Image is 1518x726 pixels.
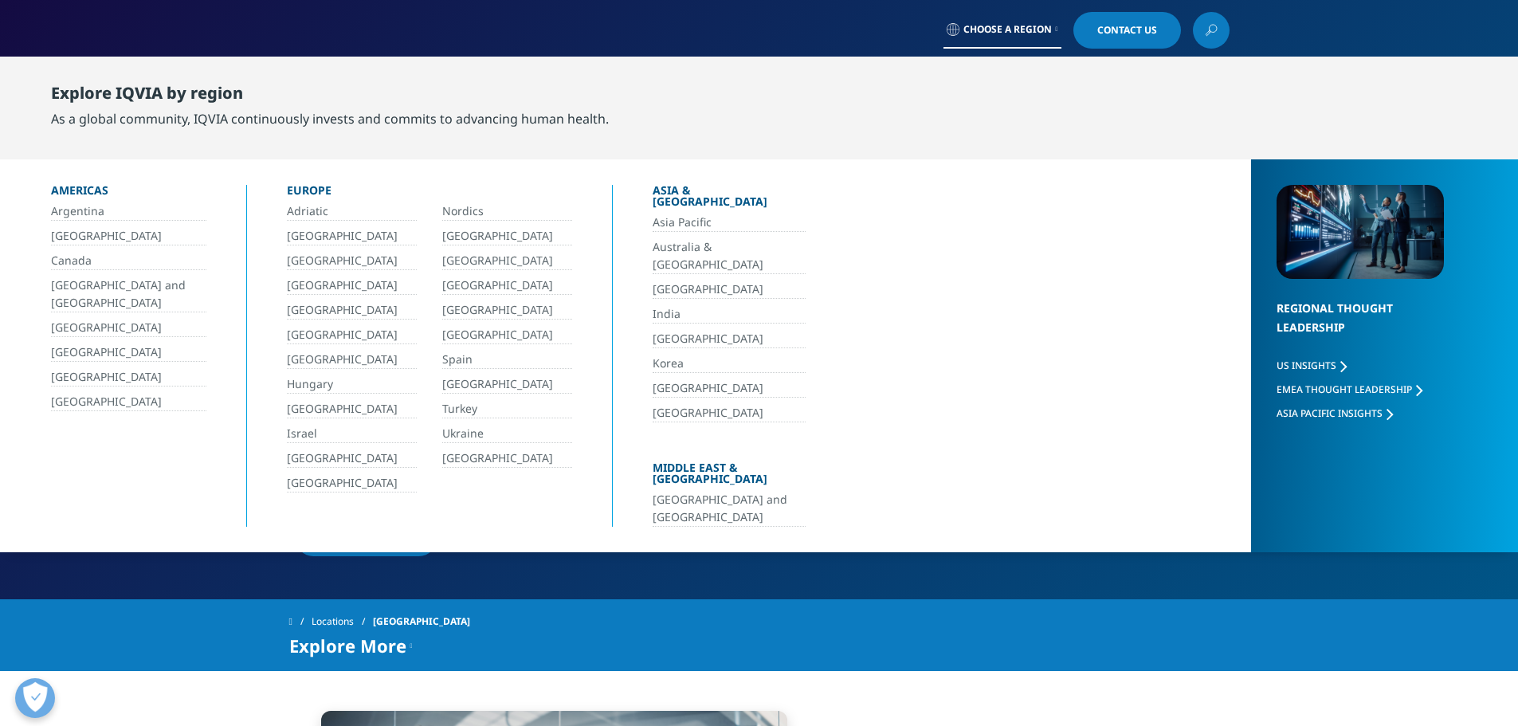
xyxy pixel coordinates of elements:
div: Americas [51,185,206,202]
a: [GEOGRAPHIC_DATA] [287,301,417,320]
nav: Primary [423,56,1230,131]
a: [GEOGRAPHIC_DATA] [51,319,206,337]
a: Contact Us [1073,12,1181,49]
a: Locations [312,607,373,636]
a: [GEOGRAPHIC_DATA] [442,277,572,295]
a: [GEOGRAPHIC_DATA] and [GEOGRAPHIC_DATA] [653,491,806,527]
div: Europe [287,185,572,202]
a: [GEOGRAPHIC_DATA] [653,330,806,348]
a: [GEOGRAPHIC_DATA] [287,449,417,468]
a: Spain [442,351,572,369]
div: As a global community, IQVIA continuously invests and commits to advancing human health. [51,109,609,128]
a: [GEOGRAPHIC_DATA] [442,375,572,394]
a: [GEOGRAPHIC_DATA] [287,227,417,245]
a: [GEOGRAPHIC_DATA] [287,351,417,369]
a: [GEOGRAPHIC_DATA] [653,404,806,422]
a: [GEOGRAPHIC_DATA] [442,301,572,320]
a: Argentina [51,202,206,221]
a: Korea [653,355,806,373]
a: [GEOGRAPHIC_DATA] [287,252,417,270]
img: 2093_analyzing-data-using-big-screen-display-and-laptop.png [1277,185,1444,279]
a: US Insights [1277,359,1347,372]
a: Hungary [287,375,417,394]
div: Regional Thought Leadership [1277,299,1444,357]
a: [GEOGRAPHIC_DATA] [51,368,206,387]
a: India [653,305,806,324]
span: Choose a Region [963,23,1052,36]
a: Turkey [442,400,572,418]
a: Asia Pacific [653,214,806,232]
a: Asia Pacific Insights [1277,406,1393,420]
div: Explore IQVIA by region [51,84,609,109]
a: [GEOGRAPHIC_DATA] [442,449,572,468]
span: [GEOGRAPHIC_DATA] [373,607,470,636]
a: [GEOGRAPHIC_DATA] and [GEOGRAPHIC_DATA] [51,277,206,312]
a: [GEOGRAPHIC_DATA] [442,326,572,344]
a: [GEOGRAPHIC_DATA] [442,227,572,245]
a: [GEOGRAPHIC_DATA] [287,277,417,295]
a: Canada [51,252,206,270]
button: Abrir preferências [15,678,55,718]
a: Nordics [442,202,572,221]
a: [GEOGRAPHIC_DATA] [442,252,572,270]
a: [GEOGRAPHIC_DATA] [287,326,417,344]
span: Explore More [289,636,406,655]
a: [GEOGRAPHIC_DATA] [287,400,417,418]
a: Adriatic [287,202,417,221]
span: Contact Us [1097,26,1157,35]
a: Ukraine [442,425,572,443]
a: [GEOGRAPHIC_DATA] [287,474,417,493]
a: [GEOGRAPHIC_DATA] [653,379,806,398]
a: Australia & [GEOGRAPHIC_DATA] [653,238,806,274]
div: Asia & [GEOGRAPHIC_DATA] [653,185,806,214]
span: Asia Pacific Insights [1277,406,1383,420]
a: [GEOGRAPHIC_DATA] [51,393,206,411]
a: [GEOGRAPHIC_DATA] [51,227,206,245]
a: [GEOGRAPHIC_DATA] [653,281,806,299]
a: [GEOGRAPHIC_DATA] [51,343,206,362]
div: Middle East & [GEOGRAPHIC_DATA] [653,462,806,491]
span: EMEA Thought Leadership [1277,383,1412,396]
a: EMEA Thought Leadership [1277,383,1422,396]
a: Israel [287,425,417,443]
span: US Insights [1277,359,1336,372]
